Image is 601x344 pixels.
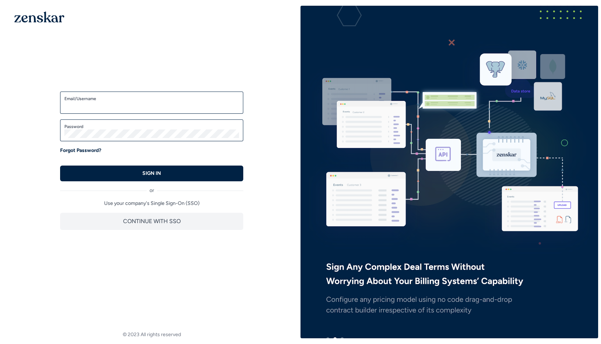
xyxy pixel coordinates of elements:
footer: © 2023 All rights reserved [3,331,300,338]
label: Password [64,124,239,129]
img: 1OGAJ2xQqyY4LXKgY66KYq0eOWRCkrZdAb3gUhuVAqdWPZE9SRJmCz+oDMSn4zDLXe31Ii730ItAGKgCKgCCgCikA4Av8PJUP... [14,11,64,23]
a: Forgot Password? [60,147,101,154]
label: Email/Username [64,96,239,102]
button: CONTINUE WITH SSO [60,213,243,230]
div: or [60,181,243,194]
p: SIGN IN [142,170,161,177]
p: Use your company's Single Sign-On (SSO) [60,200,243,207]
button: SIGN IN [60,166,243,181]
